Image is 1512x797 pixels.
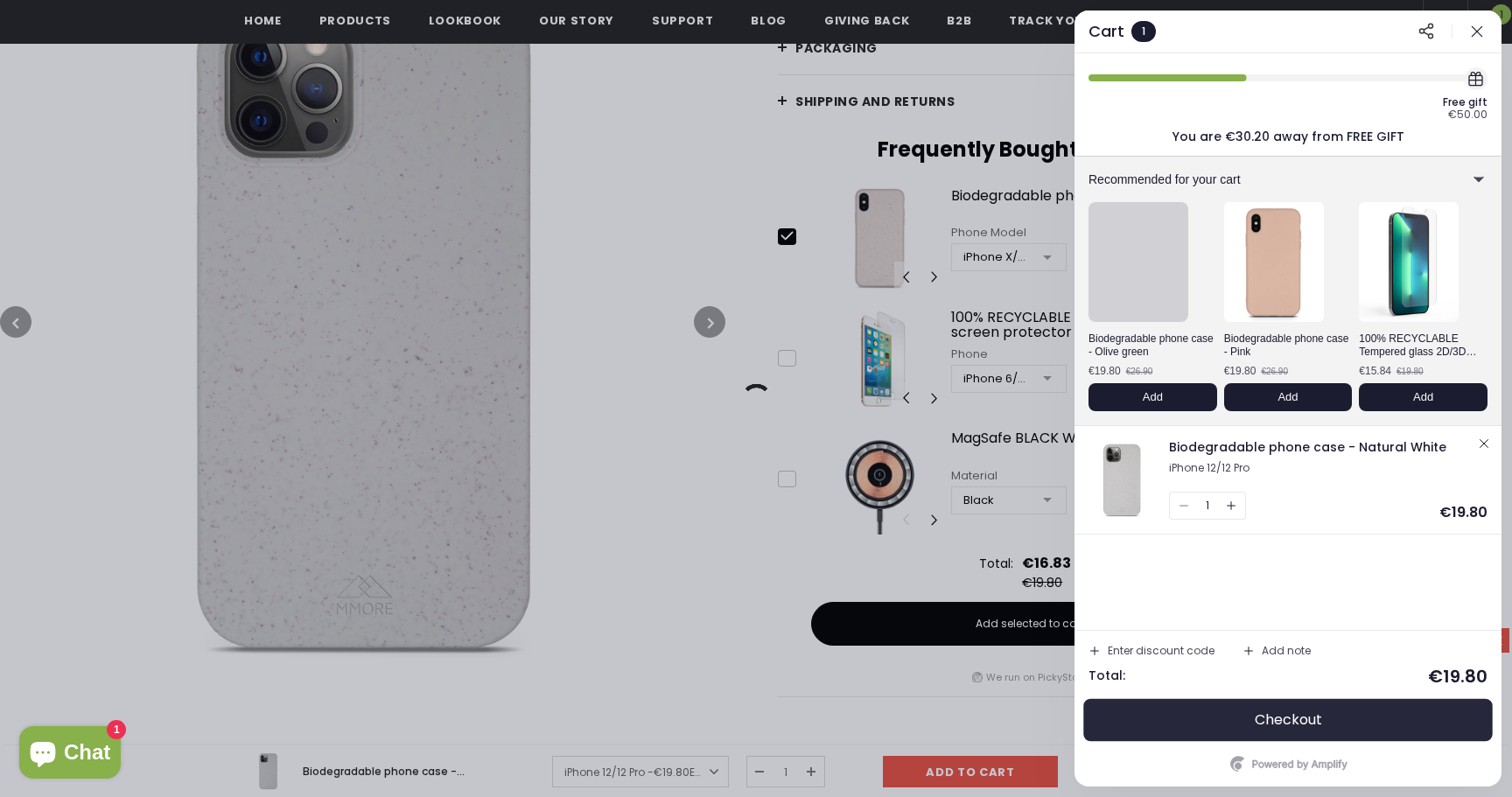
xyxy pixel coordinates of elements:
[1131,21,1156,42] div: 1
[1224,331,1353,360] div: Biodegradable phone case - Pink
[1224,383,1353,411] button: Add
[1088,331,1217,360] div: Biodegradable phone case - Olive green
[1359,331,1487,360] div: 100% RECYCLABLE Tempered glass 2D/3D screen protector
[1413,390,1433,404] span: Add
[1235,638,1318,664] button: Add note
[1224,332,1349,358] span: Biodegradable phone case - Pink
[1088,24,1124,39] div: Cart
[1088,332,1214,358] span: Biodegradable phone case - Olive green
[1396,367,1424,376] div: €19.80
[1359,366,1391,376] div: €15.84
[1172,130,1404,143] div: You are €30.20 away from FREE GIFT
[1169,438,1446,456] span: Biodegradable phone case - Natural White
[1088,668,1125,684] div: Total:
[1428,668,1487,685] div: €19.80
[1255,711,1322,729] span: Checkout
[1359,383,1487,411] button: Add
[1088,173,1410,185] div: Recommended for your cart
[14,726,126,783] inbox-online-store-chat: Shopify online store chat
[1206,493,1209,519] div: 1
[1074,157,1501,202] div: Recommended for your cart
[1088,383,1217,411] button: Add
[1143,390,1163,404] span: Add
[1262,646,1311,656] div: Add note
[1126,367,1153,376] div: €26.90
[1359,332,1476,371] span: 100% RECYCLABLE Tempered glass 2D/3D screen protector
[1088,699,1487,741] button: Checkout
[1224,366,1256,376] div: €19.80
[1277,390,1298,404] span: Add
[1439,506,1487,520] div: €19.80
[1448,109,1487,120] div: €50.00
[1081,638,1221,664] button: Enter discount code
[1108,646,1214,656] div: Enter discount code
[1169,462,1473,474] div: iPhone 12/12 Pro
[1443,97,1487,108] div: Free gift
[1088,366,1121,376] div: €19.80
[1261,367,1288,376] div: €26.90
[1169,438,1473,457] div: Biodegradable phone case - Natural White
